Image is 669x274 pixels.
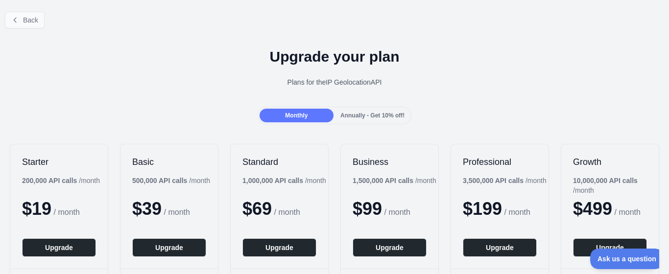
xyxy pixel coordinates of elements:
[242,199,272,219] span: $ 69
[353,156,427,168] h2: Business
[242,176,326,185] div: / month
[242,156,316,168] h2: Standard
[242,177,303,184] b: 1,000,000 API calls
[353,177,413,184] b: 1,500,000 API calls
[463,199,502,219] span: $ 199
[463,156,537,168] h2: Professional
[463,176,547,185] div: / month
[573,156,647,168] h2: Growth
[353,199,382,219] span: $ 99
[573,177,638,184] b: 10,000,000 API calls
[573,199,612,219] span: $ 499
[573,176,659,195] div: / month
[353,176,436,185] div: / month
[463,177,524,184] b: 3,500,000 API calls
[590,249,659,269] iframe: Toggle Customer Support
